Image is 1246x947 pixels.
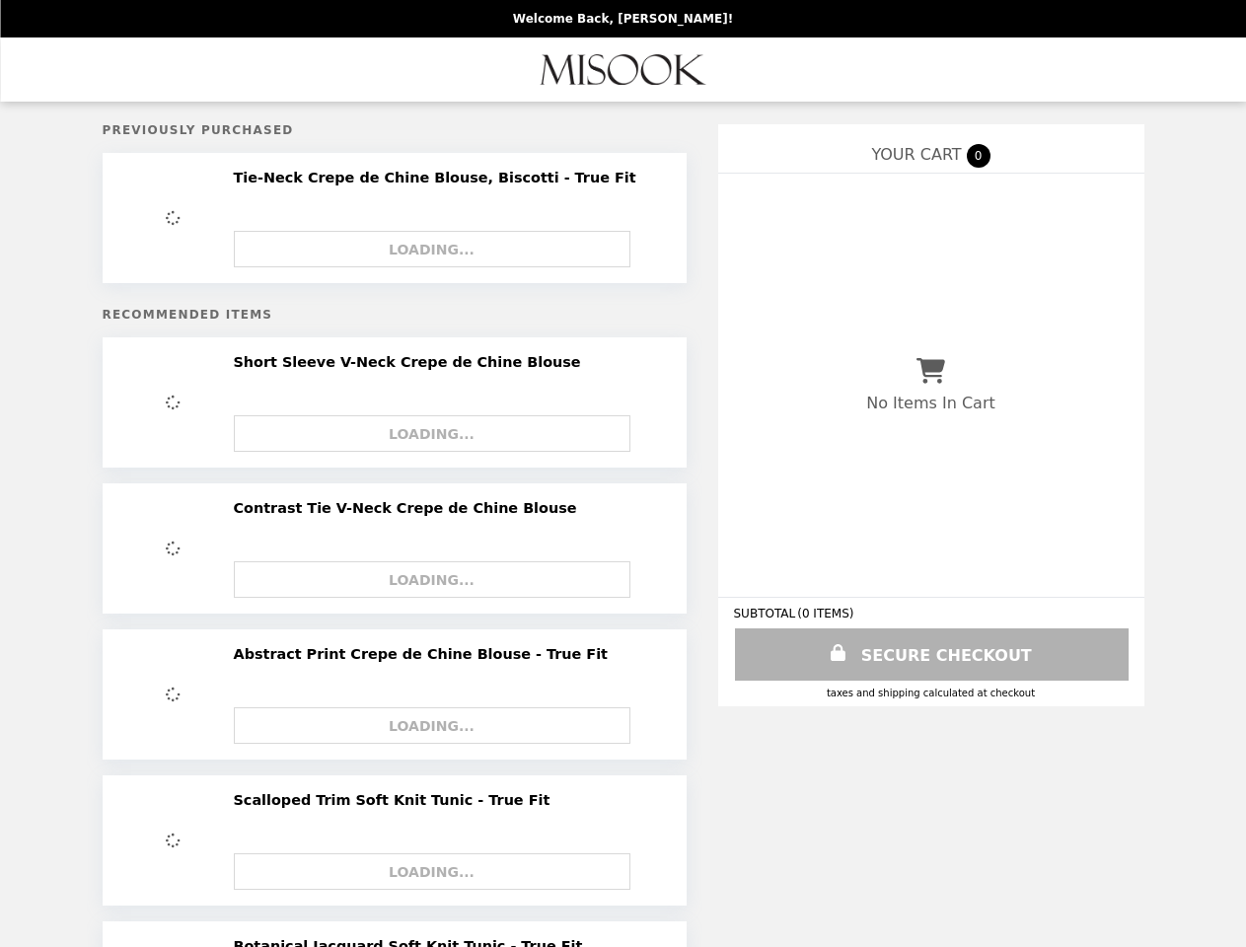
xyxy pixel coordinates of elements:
[866,394,994,412] p: No Items In Cart
[734,688,1129,698] div: Taxes and Shipping calculated at checkout
[234,169,644,186] h2: Tie-Neck Crepe de Chine Blouse, Biscotti - True Fit
[103,123,687,137] h5: Previously Purchased
[967,144,990,168] span: 0
[234,645,616,663] h2: Abstract Print Crepe de Chine Blouse - True Fit
[234,791,558,809] h2: Scalloped Trim Soft Knit Tunic - True Fit
[734,607,798,620] span: SUBTOTAL
[797,607,853,620] span: ( 0 ITEMS )
[103,308,687,322] h5: Recommended Items
[234,499,585,517] h2: Contrast Tie V-Neck Crepe de Chine Blouse
[541,49,706,90] img: Brand Logo
[513,12,733,26] p: Welcome Back, [PERSON_NAME]!
[871,145,961,164] span: YOUR CART
[234,353,589,371] h2: Short Sleeve V-Neck Crepe de Chine Blouse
